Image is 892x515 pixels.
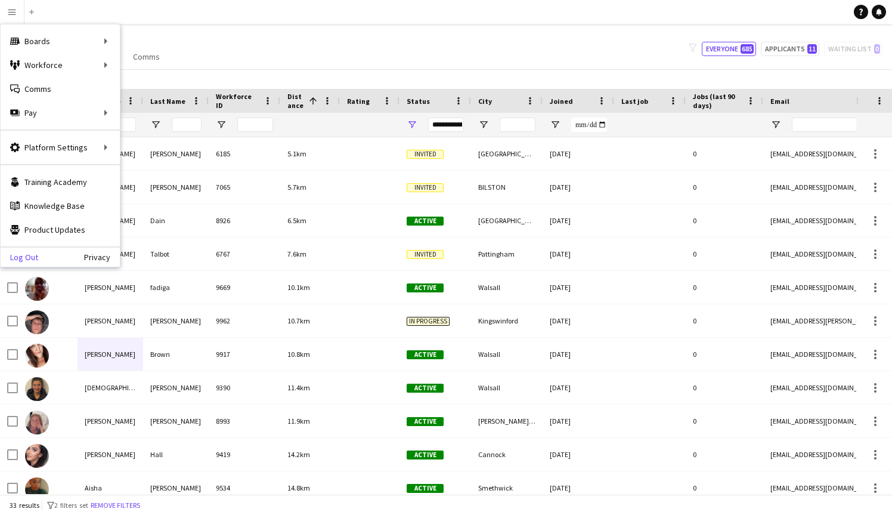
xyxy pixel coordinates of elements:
[407,484,444,493] span: Active
[686,304,763,337] div: 0
[621,97,648,106] span: Last job
[543,471,614,504] div: [DATE]
[407,451,444,460] span: Active
[471,438,543,471] div: Cannock
[287,283,310,292] span: 10.1km
[143,405,209,437] div: [PERSON_NAME]
[770,119,781,130] button: Open Filter Menu
[216,92,259,110] span: Workforce ID
[407,417,444,426] span: Active
[407,217,444,226] span: Active
[143,171,209,203] div: [PERSON_NAME]
[686,471,763,504] div: 0
[287,316,310,325] span: 10.7km
[287,249,306,258] span: 7.6km
[25,310,49,334] img: Robert Dunn
[407,384,444,393] span: Active
[543,271,614,304] div: [DATE]
[287,350,310,359] span: 10.8km
[550,97,573,106] span: Joined
[209,271,280,304] div: 9669
[571,118,607,132] input: Joined Filter Input
[1,170,120,194] a: Training Academy
[209,438,280,471] div: 9419
[1,77,120,101] a: Comms
[478,119,489,130] button: Open Filter Menu
[143,371,209,404] div: [PERSON_NAME]
[471,405,543,437] div: [PERSON_NAME] Regis
[471,471,543,504] div: Smethwick
[88,499,143,512] button: Remove filters
[78,271,143,304] div: [PERSON_NAME]
[150,119,161,130] button: Open Filter Menu
[1,29,120,53] div: Boards
[686,438,763,471] div: 0
[686,405,763,437] div: 0
[686,137,763,170] div: 0
[471,271,543,304] div: Walsall
[407,97,430,106] span: Status
[287,450,310,459] span: 14.2km
[287,383,310,392] span: 11.4km
[741,44,754,54] span: 685
[209,338,280,371] div: 9917
[550,119,560,130] button: Open Filter Menu
[407,183,444,192] span: Invited
[209,304,280,337] div: 9962
[143,137,209,170] div: [PERSON_NAME]
[761,42,819,56] button: Applicants11
[287,216,306,225] span: 6.5km
[347,97,370,106] span: Rating
[471,171,543,203] div: BILSTON
[500,118,535,132] input: City Filter Input
[407,317,450,326] span: In progress
[1,135,120,159] div: Platform Settings
[807,44,817,54] span: 11
[143,471,209,504] div: [PERSON_NAME]
[702,42,756,56] button: Everyone685
[543,405,614,437] div: [DATE]
[471,238,543,270] div: Pattingham
[25,477,49,501] img: Aisha Carr
[237,118,273,132] input: Workforce ID Filter Input
[54,501,88,510] span: 2 filters set
[478,97,492,106] span: City
[143,238,209,270] div: Talbot
[770,97,789,106] span: Email
[543,171,614,203] div: [DATE]
[1,101,120,125] div: Pay
[143,304,209,337] div: [PERSON_NAME]
[543,204,614,237] div: [DATE]
[287,417,310,425] span: 11.9km
[143,338,209,371] div: Brown
[543,438,614,471] div: [DATE]
[686,338,763,371] div: 0
[543,238,614,270] div: [DATE]
[25,344,49,368] img: Holly Brown
[407,119,417,130] button: Open Filter Menu
[78,438,143,471] div: [PERSON_NAME]
[287,183,306,192] span: 5.7km
[209,405,280,437] div: 8993
[686,271,763,304] div: 0
[128,49,165,64] a: Comms
[287,92,304,110] span: Distance
[1,194,120,218] a: Knowledge Base
[25,377,49,401] img: Sharanjit Birring
[209,171,280,203] div: 7065
[209,471,280,504] div: 9534
[471,371,543,404] div: Walsall
[209,204,280,237] div: 8926
[143,271,209,304] div: fadiga
[172,118,202,132] input: Last Name Filter Input
[78,304,143,337] div: [PERSON_NAME]
[25,444,49,468] img: Kelly Hall
[543,371,614,404] div: [DATE]
[686,171,763,203] div: 0
[209,238,280,270] div: 6767
[471,137,543,170] div: [GEOGRAPHIC_DATA]
[78,371,143,404] div: [DEMOGRAPHIC_DATA]
[543,137,614,170] div: [DATE]
[150,97,185,106] span: Last Name
[25,277,49,301] img: mariam fadiga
